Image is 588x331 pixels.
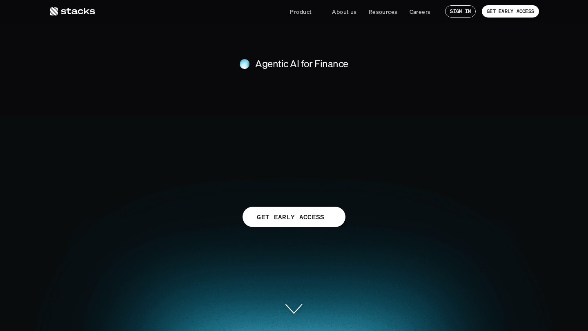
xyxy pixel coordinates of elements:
span: T [136,139,159,178]
span: t [374,139,385,178]
a: About us [327,4,361,19]
span: T [134,99,158,139]
span: c [356,139,374,178]
span: f [358,99,370,139]
span: i [385,139,394,178]
span: P [259,139,281,178]
a: Careers [405,4,436,19]
span: i [413,139,422,178]
span: ’ [229,139,236,178]
span: e [179,99,197,139]
p: Resources [369,7,398,16]
span: i [291,99,300,139]
span: r [282,139,295,178]
p: Careers [410,7,431,16]
p: GET EARLY ACCESS [257,211,324,223]
span: o [295,139,315,178]
p: About us [332,7,356,16]
span: u [335,139,356,178]
p: SIGN IN [450,9,471,14]
span: r [225,99,238,139]
span: e [300,99,318,139]
span: d [315,139,335,178]
h4: Agentic AI for Finance [255,57,348,71]
a: SIGN IN [445,5,476,18]
a: GET EARLY ACCESS [482,5,539,18]
span: y [434,139,452,178]
span: e [159,139,177,178]
span: Y [376,99,400,139]
span: r [318,99,331,139]
span: u [419,99,440,139]
span: t [422,139,434,178]
span: o [338,99,358,139]
span: F [204,99,225,139]
span: h [158,99,179,139]
span: n [258,99,279,139]
p: GET EARLY ACCESS [487,9,534,14]
span: o [400,99,419,139]
span: m [196,139,229,178]
a: GET EARLY ACCESS [243,207,345,227]
span: s [236,139,253,178]
span: v [394,139,413,178]
span: r [440,99,454,139]
p: Product [290,7,312,16]
a: Resources [364,4,403,19]
span: t [279,99,291,139]
span: a [177,139,196,178]
span: o [238,99,258,139]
